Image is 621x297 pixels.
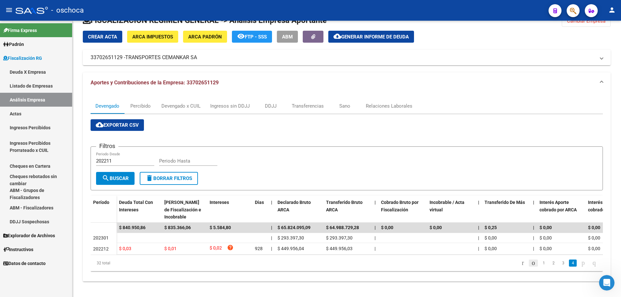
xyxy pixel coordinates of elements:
span: 202301 [93,235,109,240]
mat-icon: search [102,174,110,182]
span: $ 0,03 [119,246,131,251]
span: 928 [255,246,263,251]
span: $ 0,01 [164,246,177,251]
a: go to previous page [529,260,538,267]
button: Cambiar Empresa [562,15,611,27]
span: Aportes y Contribuciones de la Empresa: 33702651129 [91,80,219,86]
span: Período [93,200,109,205]
span: Transferido Bruto ARCA [326,200,363,212]
span: | [375,200,376,205]
a: go to last page [590,260,599,267]
mat-icon: person [608,6,616,14]
span: Generar informe de deuda [341,34,409,40]
button: FTP - SSS [232,31,272,43]
a: go to first page [519,260,527,267]
span: Exportar CSV [96,122,139,128]
span: $ 0,00 [539,246,552,251]
span: | [533,200,534,205]
span: [PERSON_NAME] de Fiscalización e Incobrable [164,200,201,220]
span: ABM [282,34,293,40]
span: Fiscalización RG [3,55,42,62]
div: DDJJ [265,102,277,110]
span: Crear Acta [88,34,117,40]
span: | [478,246,479,251]
span: $ 0,00 [588,225,600,230]
span: $ 0,00 [485,246,497,251]
datatable-header-cell: Período [91,196,116,223]
datatable-header-cell: Transferido Bruto ARCA [323,196,372,224]
span: | [375,246,376,251]
span: Cobrado Bruto por Fiscalización [381,200,419,212]
span: $ 65.824.095,09 [278,225,310,230]
span: $ 449.956,03 [326,246,353,251]
datatable-header-cell: | [268,196,275,224]
datatable-header-cell: Interés Aporte cobrado por ARCA [537,196,585,224]
span: Borrar Filtros [146,175,192,181]
span: $ 0,00 [539,225,552,230]
span: $ 840.950,86 [119,225,146,230]
button: Generar informe de deuda [328,31,414,43]
span: | [478,200,479,205]
span: Interés Aporte cobrado por ARCA [539,200,577,212]
span: $ 0,00 [588,235,600,240]
span: $ 293.397,30 [326,235,353,240]
mat-icon: cloud_download [96,121,103,129]
button: ARCA Padrón [183,31,227,43]
mat-icon: menu [5,6,13,14]
div: Devengado x CUIL [161,102,201,110]
div: 32 total [91,255,192,271]
span: $ 0,00 [430,225,442,230]
mat-icon: delete [146,174,153,182]
span: | [271,200,272,205]
span: $ 0,02 [210,244,222,253]
span: $ 835.366,06 [164,225,191,230]
span: | [533,246,534,251]
span: FTP - SSS [245,34,267,40]
button: ABM [277,31,298,43]
span: $ 64.988.729,28 [326,225,359,230]
datatable-header-cell: | [475,196,482,224]
mat-expansion-panel-header: Aportes y Contribuciones de la Empresa: 33702651129 [83,72,611,93]
mat-icon: cloud_download [333,32,341,40]
span: - oschoca [51,3,84,17]
span: $ 0,00 [485,235,497,240]
mat-expansion-panel-header: 33702651129 -TRANSPORTES CEMANKAR SA [83,50,611,65]
span: | [478,225,479,230]
span: Padrón [3,41,24,48]
a: 4 [569,260,577,267]
datatable-header-cell: Transferido De Más [482,196,530,224]
span: | [375,235,376,240]
span: Datos de contacto [3,260,46,267]
datatable-header-cell: Deuda Bruta Neto de Fiscalización e Incobrable [162,196,207,224]
span: $ 0,25 [485,225,497,230]
datatable-header-cell: Cobrado Bruto por Fiscalización [378,196,427,224]
span: $ 0,00 [588,246,600,251]
button: Crear Acta [83,31,122,43]
span: Declarado Bruto ARCA [278,200,311,212]
span: | [271,235,272,240]
span: TRANSPORTES CEMANKAR SA [125,54,197,61]
div: Percibido [130,102,151,110]
span: Dias [255,200,264,205]
span: Cambiar Empresa [567,18,605,24]
span: Transferido De Más [485,200,525,205]
span: $ 0,00 [539,235,552,240]
span: Intereses [210,200,229,205]
span: $ 0,00 [381,225,393,230]
datatable-header-cell: Deuda Total Con Intereses [116,196,162,224]
div: Relaciones Laborales [366,102,412,110]
mat-panel-title: 33702651129 - [91,54,595,61]
li: page 3 [558,258,568,269]
span: ARCA Impuestos [132,34,173,40]
span: ARCA Padrón [188,34,222,40]
button: Buscar [96,172,135,185]
span: 202212 [93,246,109,251]
span: | [375,225,376,230]
span: $ 449.956,04 [278,246,304,251]
span: | [271,246,272,251]
button: ARCA Impuestos [127,31,178,43]
span: | [533,235,534,240]
datatable-header-cell: | [530,196,537,224]
h3: Filtros [96,142,118,151]
i: help [227,244,234,251]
